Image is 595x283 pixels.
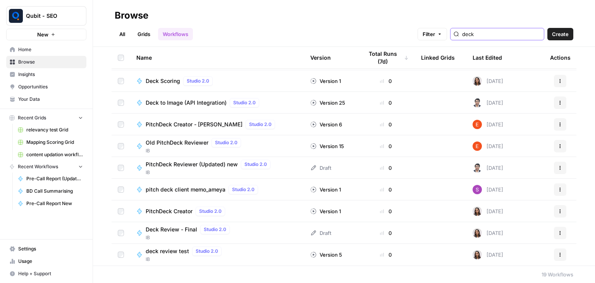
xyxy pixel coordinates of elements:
button: Create [547,28,573,40]
span: Qubit - SEO [26,12,73,20]
div: [DATE] [473,163,503,173]
input: Search [462,30,541,38]
img: ajf8yqgops6ssyjpn8789yzw4nvp [473,120,482,129]
button: Recent Workflows [6,161,86,173]
div: Version 15 [310,142,344,150]
a: relevancy test Grid [14,124,86,136]
div: Version 1 [310,207,341,215]
span: Studio 2.0 [244,161,267,168]
a: Pre-Call Report (Updated) [14,173,86,185]
div: 0 [363,164,409,172]
button: Workspace: Qubit - SEO [6,6,86,26]
img: 141n3bijxpn8h033wqhh0520kuqr [473,76,482,86]
a: Deck Review - FinalStudio 2.0IB [136,225,298,241]
div: [DATE] [473,76,503,86]
span: pitch deck client memo_ameya [146,186,225,193]
a: Insights [6,68,86,81]
a: PitchDeck Reviewer (Updated) newStudio 2.0IB [136,160,298,176]
span: Deck Review - Final [146,226,197,233]
span: New [37,31,48,38]
div: Version [310,47,331,68]
span: Filter [423,30,435,38]
a: Workflows [158,28,193,40]
a: pitch deck client memo_ameyaStudio 2.0 [136,185,298,194]
button: New [6,29,86,40]
span: Old PitchDeck Reviewer [146,139,208,147]
a: All [115,28,130,40]
span: Mapping Scoring Grid [26,139,83,146]
span: Studio 2.0 [249,121,272,128]
a: PitchDeck CreatorStudio 2.0 [136,207,298,216]
span: Pre-Call Report New [26,200,83,207]
span: deck review test [146,247,189,255]
span: PitchDeck Reviewer (Updated) new [146,160,238,168]
button: Recent Grids [6,112,86,124]
span: Studio 2.0 [204,226,226,233]
div: Version 1 [310,77,341,85]
div: Version 1 [310,186,341,193]
div: 19 Workflows [542,271,573,278]
span: Studio 2.0 [196,248,218,255]
span: Deck to Image (API Integration) [146,99,227,107]
div: 0 [363,99,409,107]
div: Browse [115,9,148,22]
div: Version 25 [310,99,345,107]
span: PitchDeck Creator - [PERSON_NAME] [146,121,242,128]
div: 0 [363,121,409,128]
div: [DATE] [473,120,503,129]
span: PitchDeck Creator [146,207,193,215]
div: 0 [363,77,409,85]
span: IB [146,169,273,176]
div: [DATE] [473,250,503,259]
span: Studio 2.0 [215,139,237,146]
img: 35tz4koyam3fgiezpr65b8du18d9 [473,163,482,173]
span: IB [146,234,233,241]
a: Usage [6,255,86,267]
span: Pre-Call Report (Updated) [26,175,83,182]
a: content updation workflow [14,148,86,161]
span: Your Data [18,96,83,103]
div: Draft [310,164,331,172]
span: relevancy test Grid [26,126,83,133]
span: Studio 2.0 [187,78,209,85]
span: Help + Support [18,270,83,277]
span: Studio 2.0 [232,186,255,193]
div: [DATE] [473,228,503,238]
span: Home [18,46,83,53]
div: 0 [363,186,409,193]
span: BD Call Summarising [26,188,83,195]
a: BD Call Summarising [14,185,86,197]
div: 0 [363,229,409,237]
a: Home [6,43,86,56]
img: Qubit - SEO Logo [9,9,23,23]
button: Filter [418,28,447,40]
a: Grids [133,28,155,40]
div: Total Runs (7d) [363,47,409,68]
div: [DATE] [473,185,503,194]
a: Old PitchDeck ReviewerStudio 2.0IB [136,138,298,154]
span: Deck Scoring [146,77,180,85]
div: Last Edited [473,47,502,68]
div: 0 [363,251,409,259]
span: Recent Grids [18,114,46,121]
a: Mapping Scoring Grid [14,136,86,148]
img: 141n3bijxpn8h033wqhh0520kuqr [473,207,482,216]
span: Settings [18,245,83,252]
img: 141n3bijxpn8h033wqhh0520kuqr [473,228,482,238]
div: [DATE] [473,98,503,107]
div: Linked Grids [421,47,455,68]
a: Deck ScoringStudio 2.0 [136,76,298,86]
span: Create [552,30,569,38]
a: Your Data [6,93,86,105]
div: Version 5 [310,251,342,259]
span: Insights [18,71,83,78]
a: deck review testStudio 2.0IB [136,247,298,263]
span: Opportunities [18,83,83,90]
span: IB [146,147,244,154]
div: [DATE] [473,207,503,216]
a: PitchDeck Creator - [PERSON_NAME]Studio 2.0 [136,120,298,129]
span: Usage [18,258,83,265]
div: Name [136,47,298,68]
span: IB [146,256,225,263]
div: Draft [310,229,331,237]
